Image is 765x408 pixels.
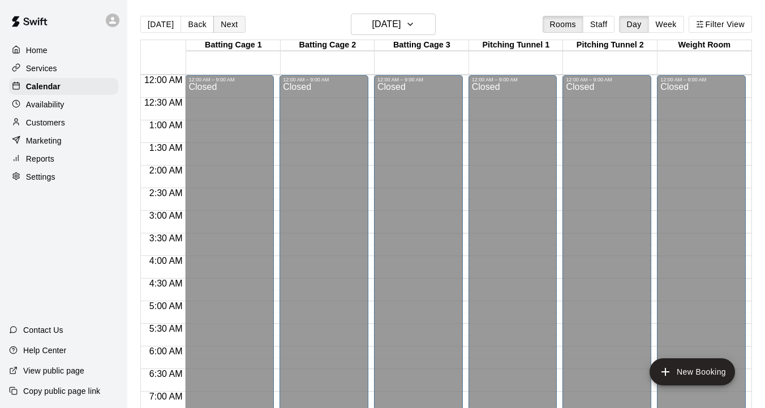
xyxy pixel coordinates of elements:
[26,171,55,183] p: Settings
[141,98,186,107] span: 12:30 AM
[351,14,436,35] button: [DATE]
[147,346,186,356] span: 6:00 AM
[213,16,245,33] button: Next
[283,77,365,83] div: 12:00 AM – 9:00 AM
[23,324,63,336] p: Contact Us
[543,16,583,33] button: Rooms
[689,16,752,33] button: Filter View
[657,40,751,51] div: Weight Room
[9,78,118,95] a: Calendar
[9,168,118,185] a: Settings
[563,40,657,51] div: Pitching Tunnel 2
[147,188,186,198] span: 2:30 AM
[9,42,118,59] a: Home
[375,40,469,51] div: Batting Cage 3
[147,143,186,153] span: 1:30 AM
[372,16,401,32] h6: [DATE]
[147,392,186,401] span: 7:00 AM
[9,96,118,113] a: Availability
[26,63,57,74] p: Services
[26,135,62,146] p: Marketing
[23,345,66,356] p: Help Center
[660,77,742,83] div: 12:00 AM – 9:00 AM
[9,60,118,77] a: Services
[469,40,563,51] div: Pitching Tunnel 1
[186,40,280,51] div: Batting Cage 1
[583,16,615,33] button: Staff
[147,279,186,288] span: 4:30 AM
[147,369,186,379] span: 6:30 AM
[566,77,648,83] div: 12:00 AM – 9:00 AM
[619,16,648,33] button: Day
[26,81,61,92] p: Calendar
[188,77,270,83] div: 12:00 AM – 9:00 AM
[147,233,186,243] span: 3:30 AM
[141,75,186,85] span: 12:00 AM
[23,365,84,376] p: View public page
[147,211,186,220] span: 3:00 AM
[26,153,54,164] p: Reports
[180,16,214,33] button: Back
[26,99,65,110] p: Availability
[147,166,186,175] span: 2:00 AM
[147,301,186,311] span: 5:00 AM
[377,77,459,83] div: 12:00 AM – 9:00 AM
[140,16,181,33] button: [DATE]
[9,132,118,149] a: Marketing
[147,324,186,333] span: 5:30 AM
[147,256,186,266] span: 4:00 AM
[9,114,118,131] a: Customers
[147,120,186,130] span: 1:00 AM
[281,40,375,51] div: Batting Cage 2
[23,385,100,397] p: Copy public page link
[26,117,65,128] p: Customers
[472,77,554,83] div: 12:00 AM – 9:00 AM
[9,150,118,167] a: Reports
[648,16,684,33] button: Week
[650,358,735,385] button: add
[26,45,48,56] p: Home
